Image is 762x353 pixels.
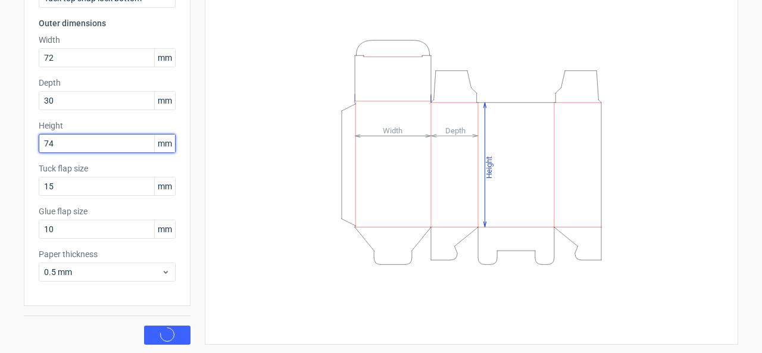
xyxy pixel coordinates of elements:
tspan: Height [485,156,494,178]
tspan: Depth [445,126,466,135]
span: 0.5 mm [44,266,161,278]
label: Depth [39,77,176,89]
label: Height [39,120,176,132]
label: Paper thickness [39,248,176,260]
label: Glue flap size [39,205,176,217]
span: mm [154,220,175,238]
tspan: Width [383,126,402,135]
h3: Outer dimensions [39,17,176,29]
label: Width [39,34,176,46]
span: mm [154,49,175,67]
span: mm [154,135,175,152]
label: Tuck flap size [39,163,176,174]
span: mm [154,92,175,110]
span: mm [154,177,175,195]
